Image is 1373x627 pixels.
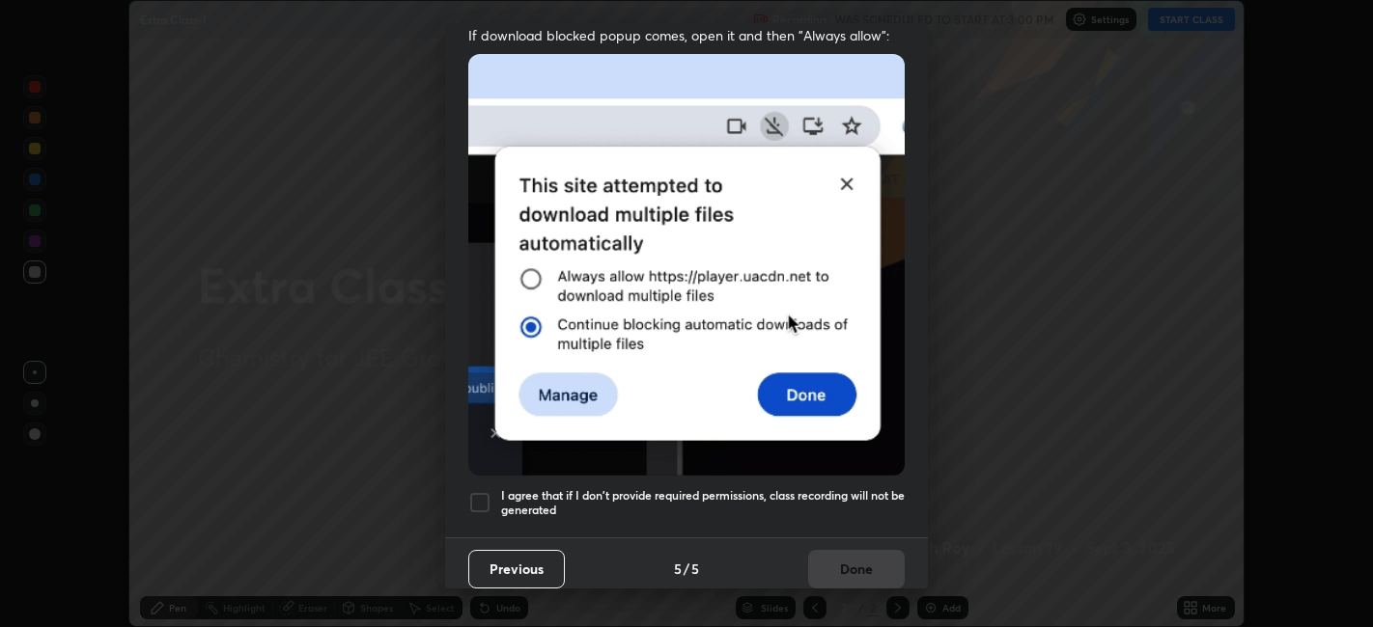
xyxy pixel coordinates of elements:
h4: 5 [691,559,699,579]
img: downloads-permission-blocked.gif [468,54,905,476]
h4: 5 [674,559,682,579]
h4: / [684,559,689,579]
button: Previous [468,550,565,588]
h5: I agree that if I don't provide required permissions, class recording will not be generated [501,488,905,518]
span: If download blocked popup comes, open it and then "Always allow": [468,26,905,44]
